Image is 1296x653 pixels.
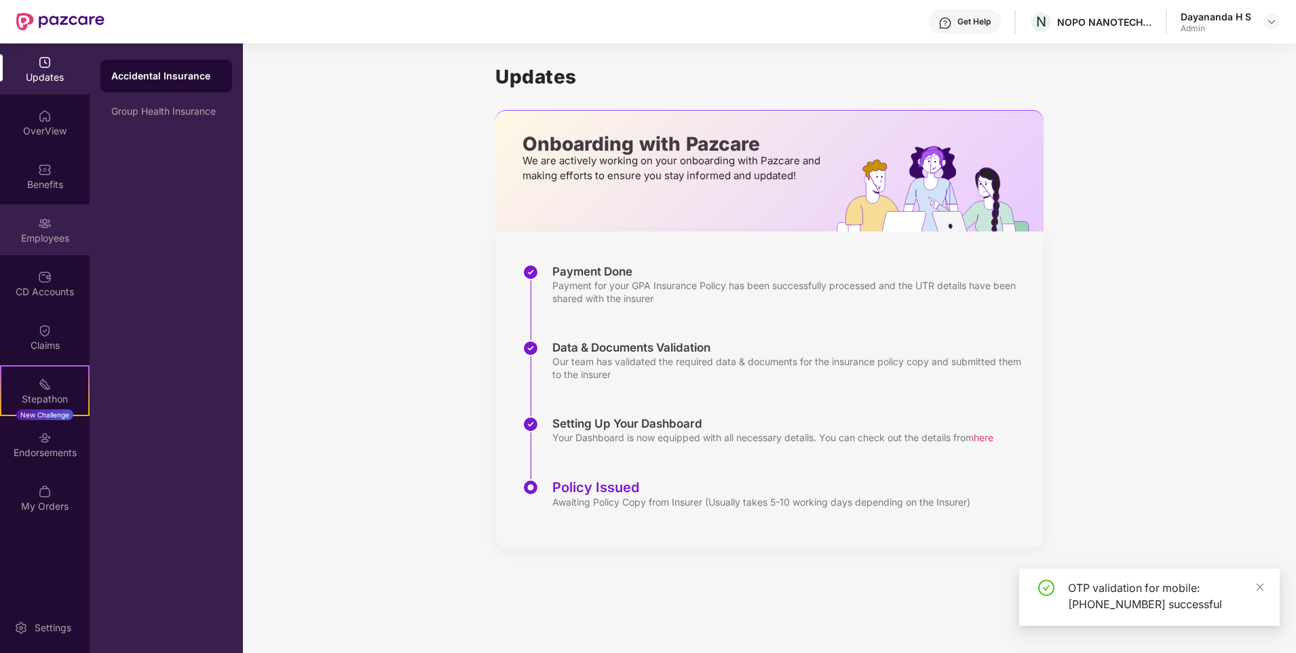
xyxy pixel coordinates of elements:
[552,431,993,444] div: Your Dashboard is now equipped with all necessary details. You can check out the details from
[522,340,539,356] img: svg+xml;base64,PHN2ZyBpZD0iU3RlcC1Eb25lLTMyeDMyIiB4bWxucz0iaHR0cDovL3d3dy53My5vcmcvMjAwMC9zdmciIH...
[522,416,539,432] img: svg+xml;base64,PHN2ZyBpZD0iU3RlcC1Eb25lLTMyeDMyIiB4bWxucz0iaHR0cDovL3d3dy53My5vcmcvMjAwMC9zdmciIH...
[552,496,970,508] div: Awaiting Policy Copy from Insurer (Usually takes 5-10 working days depending on the Insurer)
[1036,14,1046,30] span: N
[552,479,970,496] div: Policy Issued
[38,485,52,498] img: svg+xml;base64,PHN2ZyBpZD0iTXlfT3JkZXJzIiBkYXRhLW5hbWU9Ik15IE9yZGVycyIgeG1sbnM9Imh0dHA6Ly93d3cudz...
[1255,582,1265,592] span: close
[552,340,1030,355] div: Data & Documents Validation
[38,431,52,445] img: svg+xml;base64,PHN2ZyBpZD0iRW5kb3JzZW1lbnRzIiB4bWxucz0iaHR0cDovL3d3dy53My5vcmcvMjAwMC9zdmciIHdpZH...
[957,16,991,27] div: Get Help
[1181,10,1251,23] div: Dayananda H S
[1,392,88,406] div: Stepathon
[552,279,1030,305] div: Payment for your GPA Insurance Policy has been successfully processed and the UTR details have be...
[38,163,52,176] img: svg+xml;base64,PHN2ZyBpZD0iQmVuZWZpdHMiIHhtbG5zPSJodHRwOi8vd3d3LnczLm9yZy8yMDAwL3N2ZyIgd2lkdGg9Ij...
[552,264,1030,279] div: Payment Done
[111,69,221,83] div: Accidental Insurance
[38,56,52,69] img: svg+xml;base64,PHN2ZyBpZD0iVXBkYXRlZCIgeG1sbnM9Imh0dHA6Ly93d3cudzMub3JnLzIwMDAvc3ZnIiB3aWR0aD0iMj...
[38,324,52,337] img: svg+xml;base64,PHN2ZyBpZD0iQ2xhaW0iIHhtbG5zPSJodHRwOi8vd3d3LnczLm9yZy8yMDAwL3N2ZyIgd2lkdGg9IjIwIi...
[38,270,52,284] img: svg+xml;base64,PHN2ZyBpZD0iQ0RfQWNjb3VudHMiIGRhdGEtbmFtZT0iQ0QgQWNjb3VudHMiIHhtbG5zPSJodHRwOi8vd3...
[522,479,539,496] img: svg+xml;base64,PHN2ZyBpZD0iU3RlcC1BY3RpdmUtMzJ4MzIiIHhtbG5zPSJodHRwOi8vd3d3LnczLm9yZy8yMDAwL3N2Zy...
[837,146,1044,231] img: hrOnboarding
[552,355,1030,381] div: Our team has validated the required data & documents for the insurance policy copy and submitted ...
[111,106,221,117] div: Group Health Insurance
[1181,23,1251,34] div: Admin
[522,264,539,280] img: svg+xml;base64,PHN2ZyBpZD0iU3RlcC1Eb25lLTMyeDMyIiB4bWxucz0iaHR0cDovL3d3dy53My5vcmcvMjAwMC9zdmciIH...
[16,13,104,31] img: New Pazcare Logo
[38,377,52,391] img: svg+xml;base64,PHN2ZyB4bWxucz0iaHR0cDovL3d3dy53My5vcmcvMjAwMC9zdmciIHdpZHRoPSIyMSIgaGVpZ2h0PSIyMC...
[1057,16,1152,29] div: NOPO NANOTECHNOLOGIES INDIA PRIVATE LIMITED
[522,138,824,150] p: Onboarding with Pazcare
[938,16,952,30] img: svg+xml;base64,PHN2ZyBpZD0iSGVscC0zMngzMiIgeG1sbnM9Imh0dHA6Ly93d3cudzMub3JnLzIwMDAvc3ZnIiB3aWR0aD...
[14,621,28,635] img: svg+xml;base64,PHN2ZyBpZD0iU2V0dGluZy0yMHgyMCIgeG1sbnM9Imh0dHA6Ly93d3cudzMub3JnLzIwMDAvc3ZnIiB3aW...
[1068,580,1263,612] div: OTP validation for mobile: [PHONE_NUMBER] successful
[495,65,1044,88] h1: Updates
[1266,16,1277,27] img: svg+xml;base64,PHN2ZyBpZD0iRHJvcGRvd24tMzJ4MzIiIHhtbG5zPSJodHRwOi8vd3d3LnczLm9yZy8yMDAwL3N2ZyIgd2...
[38,109,52,123] img: svg+xml;base64,PHN2ZyBpZD0iSG9tZSIgeG1sbnM9Imh0dHA6Ly93d3cudzMub3JnLzIwMDAvc3ZnIiB3aWR0aD0iMjAiIG...
[38,217,52,230] img: svg+xml;base64,PHN2ZyBpZD0iRW1wbG95ZWVzIiB4bWxucz0iaHR0cDovL3d3dy53My5vcmcvMjAwMC9zdmciIHdpZHRoPS...
[522,153,824,183] p: We are actively working on your onboarding with Pazcare and making efforts to ensure you stay inf...
[552,416,993,431] div: Setting Up Your Dashboard
[31,621,75,635] div: Settings
[16,409,73,420] div: New Challenge
[1038,580,1054,596] span: check-circle
[974,432,993,443] span: here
